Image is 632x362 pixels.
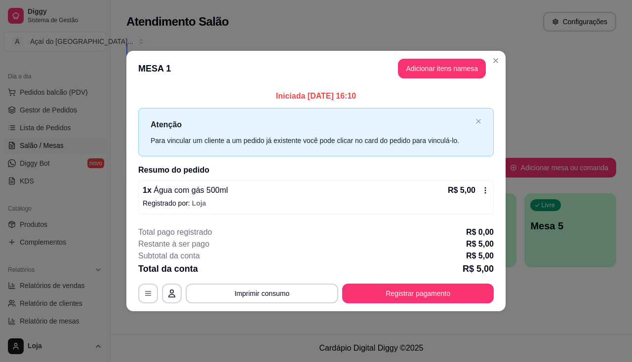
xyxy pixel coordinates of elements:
[138,238,209,250] p: Restante à ser pago
[475,118,481,124] span: close
[342,284,494,303] button: Registrar pagamento
[138,262,198,276] p: Total da conta
[151,118,472,131] p: Atenção
[475,118,481,125] button: close
[138,90,494,102] p: Iniciada [DATE] 16:10
[151,135,472,146] div: Para vincular um cliente a um pedido já existente você pode clicar no card do pedido para vinculá...
[466,226,494,238] p: R$ 0,00
[143,198,489,208] p: Registrado por:
[126,51,506,86] header: MESA 1
[143,184,228,196] p: 1 x
[138,250,200,262] p: Subtotal da conta
[192,199,206,207] span: Loja
[466,250,494,262] p: R$ 5,00
[138,226,212,238] p: Total pago registrado
[463,262,494,276] p: R$ 5,00
[466,238,494,250] p: R$ 5,00
[488,53,504,69] button: Close
[186,284,338,303] button: Imprimir consumo
[398,59,486,78] button: Adicionar itens namesa
[448,184,475,196] p: R$ 5,00
[152,186,228,194] span: Água com gás 500ml
[138,164,494,176] h2: Resumo do pedido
